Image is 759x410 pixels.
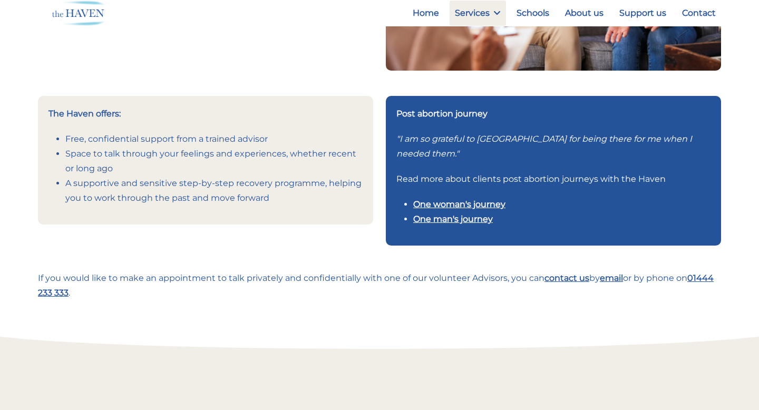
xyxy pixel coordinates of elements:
[65,176,363,206] li: A supportive and sensitive step-by-step recovery programme, helping you to work through the past ...
[677,1,721,26] a: Contact
[396,172,711,187] p: Read more about clients post abortion journeys with the Haven
[614,1,672,26] a: Support us
[450,1,506,26] a: Services
[413,199,505,209] a: One woman's journey
[65,132,363,147] li: Free, confidential support from a trained advisor
[511,1,554,26] a: Schools
[65,147,363,176] li: Space to talk through your feelings and experiences, whether recent or long ago
[544,273,589,283] a: contact us
[600,273,623,283] a: email
[38,271,721,300] p: If you would like to make an appointment to talk privately and confidentially with one of our vol...
[413,214,493,224] a: One man's journey
[396,132,711,161] p: "I am so grateful to [GEOGRAPHIC_DATA] for being there for me when I needed them."
[560,1,609,26] a: About us
[48,109,121,119] strong: The Haven offers:
[396,109,488,119] strong: Post abortion journey
[407,1,444,26] a: Home
[38,273,714,298] a: 01444 233 333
